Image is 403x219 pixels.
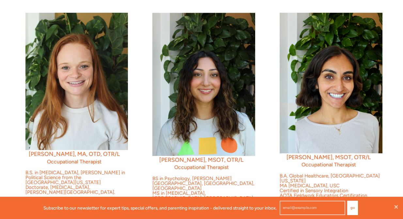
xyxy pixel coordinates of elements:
span: Doctorate, [MEDICAL_DATA], [PERSON_NAME][GEOGRAPHIC_DATA]. [25,184,115,195]
h4: Occupational Therapist [275,161,382,168]
p: Subscribe to our newsletter for expert tips, special offers, and parenting inspiration - delivere... [43,204,277,211]
h3: [PERSON_NAME], MSOT, OTR/L [275,153,382,161]
font: MS in [MEDICAL_DATA], [GEOGRAPHIC_DATA], [GEOGRAPHIC_DATA], [GEOGRAPHIC_DATA] [152,190,254,206]
button: Go [347,201,358,215]
font: AOTA Fieldwork Educators Certification [280,193,367,198]
h4: Occupational Therapist [21,158,128,165]
h3: [PERSON_NAME], MA, OTD, OTR/L [21,150,128,158]
font: BS in Psychology, [PERSON_NAME][GEOGRAPHIC_DATA], [GEOGRAPHIC_DATA], [GEOGRAPHIC_DATA] [152,176,254,191]
input: email@example.com [280,201,345,215]
h4: Occupational Therapist [147,164,255,171]
font: B.A. Global Healthcare, [GEOGRAPHIC_DATA][US_STATE] [280,173,380,184]
font: Certified in Sensory Integration [280,188,348,194]
font: B.S. in [MEDICAL_DATA], [PERSON_NAME] in Political Science from the [GEOGRAPHIC_DATA][US_STATE] [25,170,125,185]
h3: [PERSON_NAME], MSOT, OTR/L [147,156,255,164]
font: MA [MEDICAL_DATA], USC [280,183,340,189]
